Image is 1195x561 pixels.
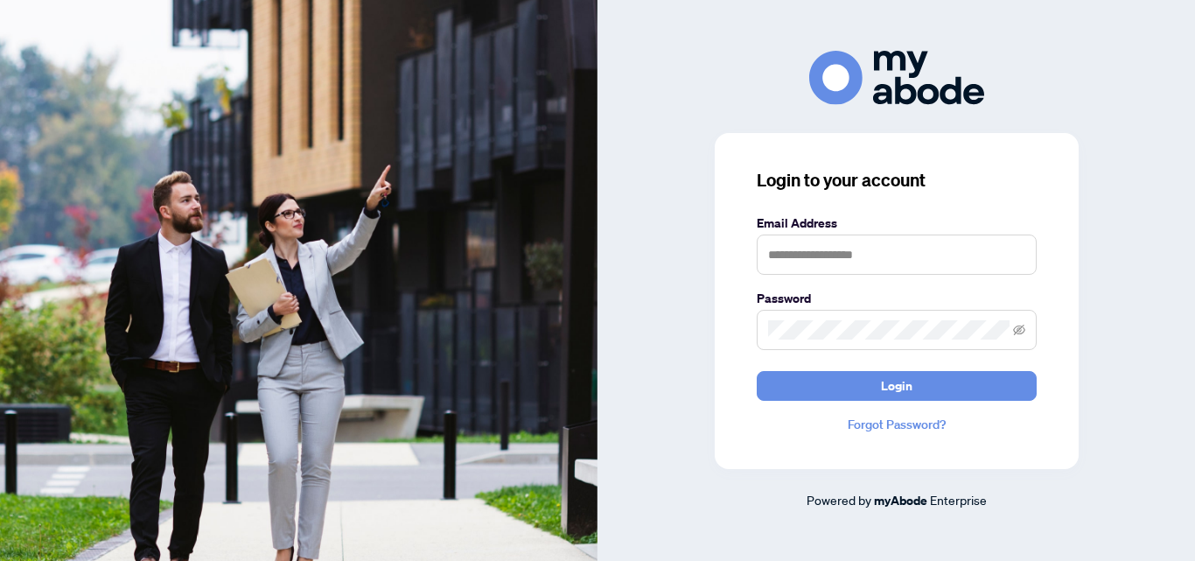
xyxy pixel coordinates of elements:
img: ma-logo [809,51,984,104]
a: Forgot Password? [757,415,1037,434]
a: myAbode [874,491,927,510]
span: Powered by [807,492,871,508]
label: Password [757,289,1037,308]
span: Login [881,372,912,400]
span: Enterprise [930,492,987,508]
label: Email Address [757,214,1037,233]
button: Login [757,371,1037,401]
h3: Login to your account [757,168,1037,193]
span: eye-invisible [1013,324,1025,336]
